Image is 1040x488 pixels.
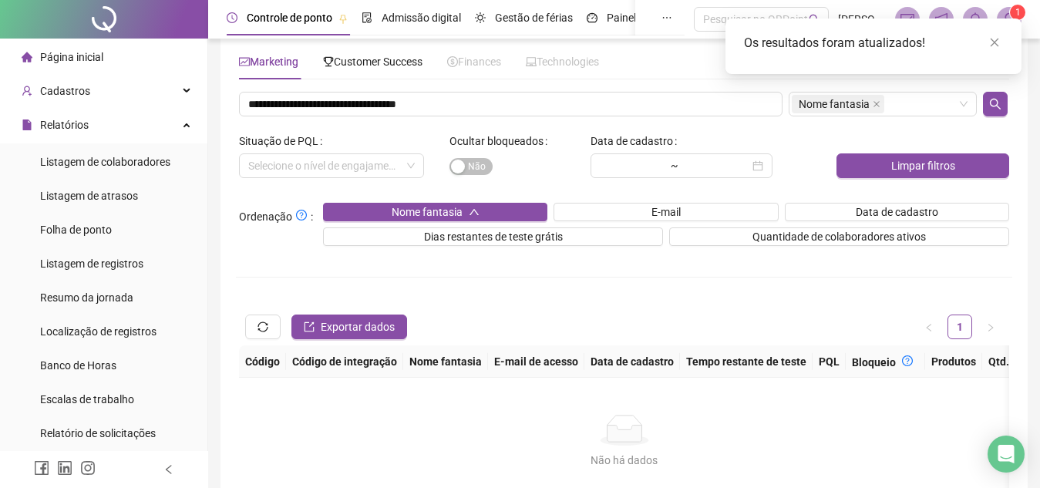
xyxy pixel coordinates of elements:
[40,224,112,236] span: Folha de ponto
[669,227,1009,246] button: Quantidade de colaboradores ativos
[57,460,72,476] span: linkedin
[338,14,348,23] span: pushpin
[900,12,914,26] span: fund
[968,12,982,26] span: bell
[227,12,237,23] span: clock-circle
[323,203,547,221] button: Nome fantasiaup
[323,227,663,246] button: Dias restantes de teste grátis
[163,464,174,475] span: left
[986,34,1003,51] a: Close
[852,352,919,371] div: Bloqueio
[587,12,597,23] span: dashboard
[392,204,463,220] span: Nome fantasia
[382,12,461,24] span: Admissão digital
[239,129,328,153] label: Situação de PQL
[80,460,96,476] span: instagram
[296,210,307,220] span: question-circle
[1010,5,1025,20] sup: Atualize o seu contato no menu Meus Dados
[362,12,372,23] span: file-done
[257,452,991,469] div: Não há dados
[40,156,170,168] span: Listagem de colaboradores
[447,56,501,68] span: Finances
[947,315,972,339] li: 1
[989,98,1001,110] span: search
[40,359,116,372] span: Banco de Horas
[978,315,1003,339] li: Próxima página
[785,203,1009,221] button: Data de cadastro
[40,257,143,270] span: Listagem de registros
[323,56,334,67] span: trophy
[321,318,395,335] span: Exportar dados
[488,345,584,378] th: E-mail de acesso
[526,56,599,68] span: Technologies
[40,427,156,439] span: Relatório de solicitações
[925,345,982,378] th: Produtos
[988,436,1025,473] div: Open Intercom Messenger
[924,323,934,332] span: left
[554,203,778,221] button: E-mail
[475,12,486,23] span: sun
[424,228,563,245] span: Dias restantes de teste grátis
[989,37,1000,48] span: close
[40,291,133,304] span: Resumo da jornada
[526,56,537,67] span: laptop
[607,12,667,24] span: Painel do DP
[1015,7,1021,18] span: 1
[902,355,913,366] span: question-circle
[891,157,955,174] span: Limpar filtros
[40,85,90,97] span: Cadastros
[896,352,919,370] button: question-circle
[323,56,422,68] span: Customer Success
[403,345,488,378] th: Nome fantasia
[257,321,268,332] span: sync
[469,207,480,217] span: up
[661,12,672,23] span: ellipsis
[591,129,683,153] label: Data de cadastro
[239,206,313,225] span: Ordenação :
[40,190,138,202] span: Listagem de atrasos
[495,12,573,24] span: Gestão de férias
[239,345,286,378] th: Código
[22,86,32,96] span: user-add
[286,345,403,378] th: Código de integração
[292,206,311,224] button: Ordenação:
[651,204,681,220] span: E-mail
[40,325,157,338] span: Localização de registros
[744,34,1003,52] div: Os resultados foram atualizados!
[836,153,1009,178] button: Limpar filtros
[40,51,103,63] span: Página inicial
[792,95,884,113] span: Nome fantasia
[245,315,281,339] button: sync
[809,14,820,25] span: search
[680,345,813,378] th: Tempo restante de teste
[291,315,407,339] button: Exportar dados
[449,129,554,153] label: Ocultar bloqueados
[247,12,332,24] span: Controle de ponto
[239,56,250,67] span: fund
[948,315,971,338] a: 1
[799,96,870,113] span: Nome fantasia
[917,315,941,339] button: left
[873,100,880,108] span: close
[934,12,948,26] span: notification
[978,315,1003,339] button: right
[986,323,995,332] span: right
[856,204,938,220] span: Data de cadastro
[34,460,49,476] span: facebook
[665,160,685,171] div: ~
[447,56,458,67] span: dollar
[813,345,846,378] th: PQL
[917,315,941,339] li: Página anterior
[304,321,315,332] span: export
[22,119,32,130] span: file
[40,393,134,406] span: Escalas de trabalho
[22,52,32,62] span: home
[838,11,886,28] span: [PERSON_NAME]
[584,345,680,378] th: Data de cadastro
[239,56,298,68] span: Marketing
[40,119,89,131] span: Relatórios
[998,8,1021,31] img: 91704
[752,228,926,245] span: Quantidade de colaboradores ativos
